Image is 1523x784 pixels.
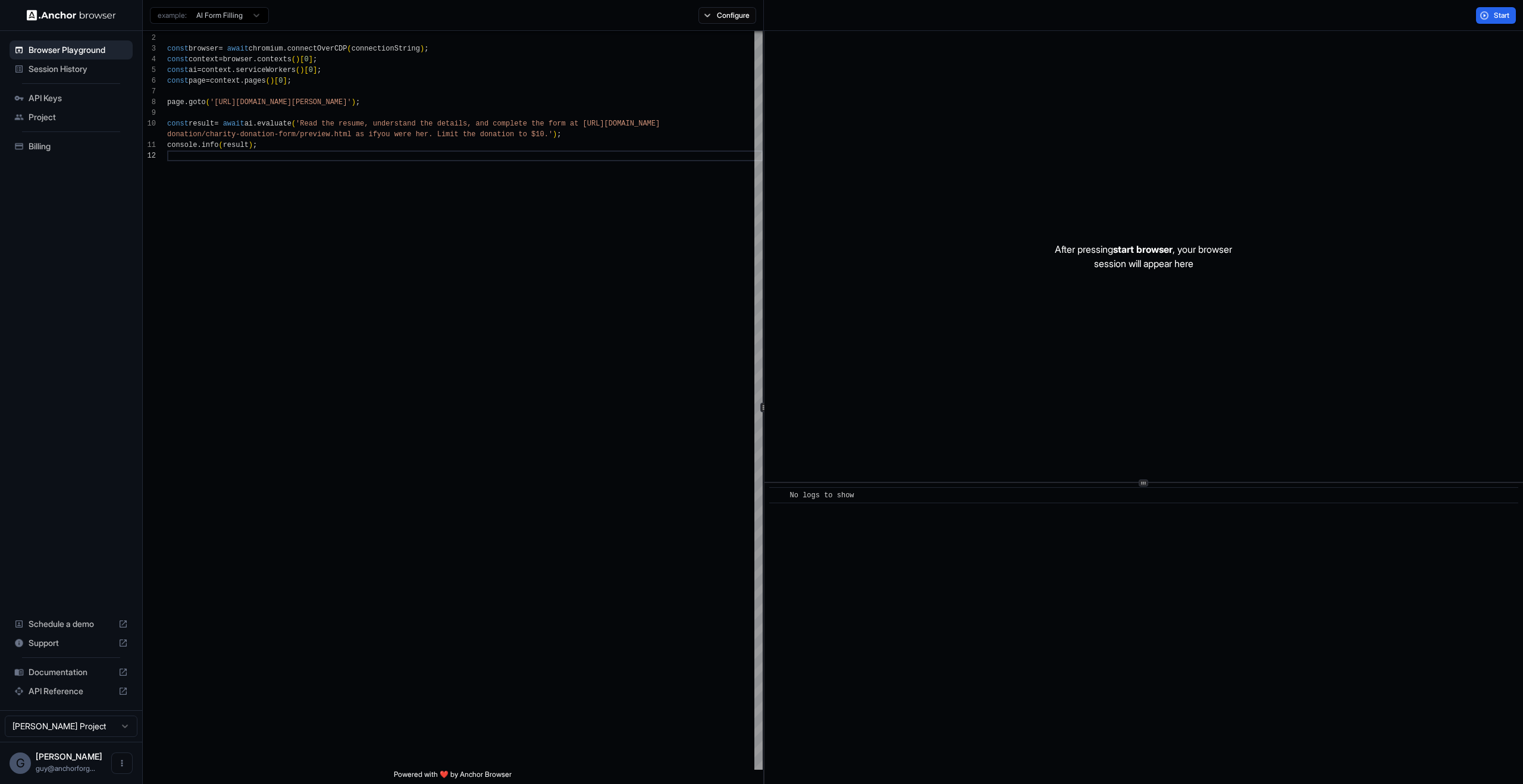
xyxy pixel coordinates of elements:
[206,77,210,85] span: =
[189,120,214,128] span: result
[424,45,428,53] span: ;
[218,141,223,149] span: (
[274,77,278,85] span: [
[29,44,128,56] span: Browser Playground
[420,45,424,53] span: )
[236,66,296,74] span: serviceWorkers
[184,98,189,106] span: .
[352,98,356,106] span: )
[10,663,133,682] div: Documentation
[300,55,304,64] span: [
[317,66,321,74] span: ;
[283,45,287,53] span: .
[557,130,561,139] span: ;
[29,685,114,697] span: API Reference
[36,751,102,761] span: Guy Ben Simhon
[197,141,201,149] span: .
[36,764,95,773] span: guy@anchorforge.io
[189,98,206,106] span: goto
[10,108,133,127] div: Project
[111,752,133,774] button: Open menu
[10,682,133,701] div: API Reference
[167,141,197,149] span: console
[223,55,253,64] span: browser
[253,141,257,149] span: ;
[218,55,223,64] span: =
[167,120,189,128] span: const
[278,77,283,85] span: 0
[287,45,347,53] span: connectOverCDP
[189,77,206,85] span: page
[29,618,114,630] span: Schedule a demo
[249,45,283,53] span: chromium
[143,86,156,97] div: 7
[29,92,128,104] span: API Keys
[143,97,156,108] div: 8
[158,11,187,20] span: example:
[29,140,128,152] span: Billing
[698,7,756,24] button: Configure
[510,120,660,128] span: lete the form at [URL][DOMAIN_NAME]
[1476,7,1516,24] button: Start
[143,65,156,76] div: 5
[257,120,292,128] span: evaluate
[167,55,189,64] span: const
[197,66,201,74] span: =
[394,770,512,784] span: Powered with ❤️ by Anchor Browser
[356,98,360,106] span: ;
[143,54,156,65] div: 4
[240,77,244,85] span: .
[296,66,300,74] span: (
[249,141,253,149] span: )
[223,141,249,149] span: result
[270,77,274,85] span: )
[189,45,218,53] span: browser
[143,76,156,86] div: 6
[29,666,114,678] span: Documentation
[313,55,317,64] span: ;
[202,141,219,149] span: info
[143,43,156,54] div: 3
[296,55,300,64] span: )
[143,118,156,129] div: 10
[352,45,420,53] span: connectionString
[287,77,292,85] span: ;
[1055,242,1232,271] p: After pressing , your browser session will appear here
[347,45,352,53] span: (
[210,77,240,85] span: context
[29,637,114,649] span: Support
[10,634,133,653] div: Support
[167,77,189,85] span: const
[189,55,218,64] span: context
[10,752,31,774] div: G
[10,89,133,108] div: API Keys
[304,66,308,74] span: [
[167,66,189,74] span: const
[227,45,249,53] span: await
[10,614,133,634] div: Schedule a demo
[245,120,253,128] span: ai
[210,98,352,106] span: '[URL][DOMAIN_NAME][PERSON_NAME]'
[10,137,133,156] div: Billing
[27,10,116,21] img: Anchor Logo
[309,66,313,74] span: 0
[245,77,266,85] span: pages
[206,98,210,106] span: (
[292,55,296,64] span: (
[313,66,317,74] span: ]
[189,66,197,74] span: ai
[167,130,377,139] span: donation/charity-donation-form/preview.html as if
[231,66,236,74] span: .
[143,33,156,43] div: 2
[266,77,270,85] span: (
[377,130,553,139] span: you were her. Limit the donation to $10.'
[283,77,287,85] span: ]
[1494,11,1511,20] span: Start
[167,98,184,106] span: page
[29,63,128,75] span: Session History
[143,140,156,150] div: 11
[253,120,257,128] span: .
[775,490,781,501] span: ​
[10,40,133,59] div: Browser Playground
[167,45,189,53] span: const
